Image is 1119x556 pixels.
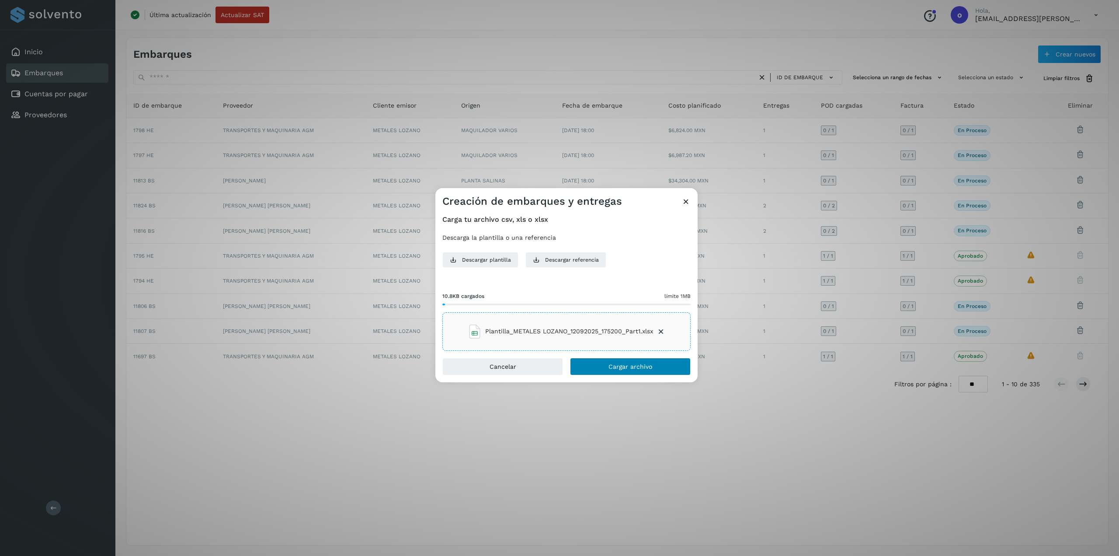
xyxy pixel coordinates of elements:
h3: Creación de embarques y entregas [442,195,622,208]
button: Cargar archivo [570,358,691,375]
span: Descargar plantilla [462,256,511,264]
button: Descargar plantilla [442,252,518,268]
button: Cancelar [442,358,563,375]
span: Descargar referencia [545,256,599,264]
span: Cargar archivo [608,364,652,370]
span: Plantilla_METALES LOZANO_12092025_175200_Part1.xlsx [485,327,653,336]
h4: Carga tu archivo csv, xls o xlsx [442,215,691,224]
span: límite 1MB [664,292,691,300]
span: Cancelar [490,364,516,370]
span: 10.8KB cargados [442,292,484,300]
p: Descarga la plantilla o una referencia [442,234,691,241]
button: Descargar referencia [525,252,606,268]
